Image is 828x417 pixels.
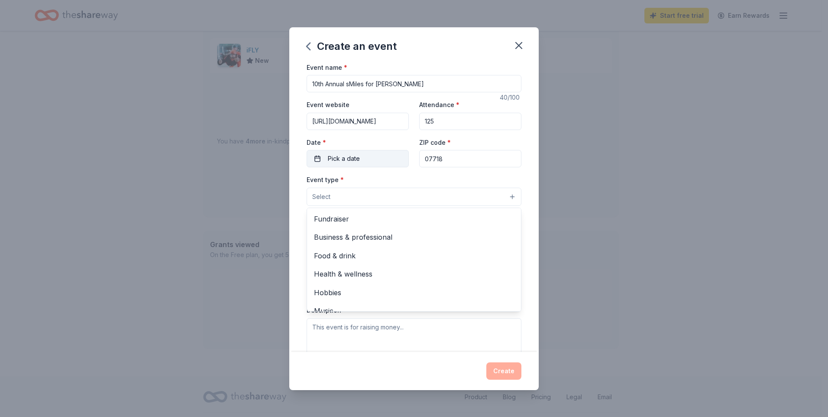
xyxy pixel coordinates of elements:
[307,208,521,312] div: Select
[307,188,521,206] button: Select
[314,287,514,298] span: Hobbies
[314,268,514,280] span: Health & wellness
[314,305,514,316] span: Music
[312,192,330,202] span: Select
[314,213,514,225] span: Fundraiser
[314,231,514,243] span: Business & professional
[314,250,514,261] span: Food & drink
